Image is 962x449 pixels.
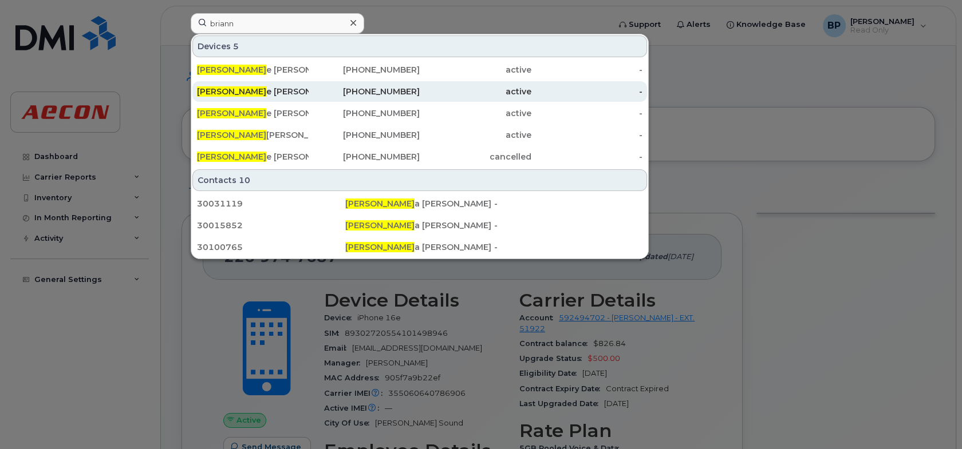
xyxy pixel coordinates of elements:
[197,64,309,76] div: e [PERSON_NAME]
[197,65,266,75] span: [PERSON_NAME]
[192,103,647,124] a: [PERSON_NAME]e [PERSON_NAME][PHONE_NUMBER]active-
[192,237,647,257] a: 30100765[PERSON_NAME]a [PERSON_NAME]-
[197,108,309,119] div: e [PERSON_NAME]
[197,108,266,118] span: [PERSON_NAME]
[197,129,309,141] div: [PERSON_NAME]
[420,64,531,76] div: active
[197,152,266,162] span: [PERSON_NAME]
[345,242,415,252] span: [PERSON_NAME]
[531,64,643,76] div: -
[531,108,643,119] div: -
[345,198,415,209] span: [PERSON_NAME]
[309,108,420,119] div: [PHONE_NUMBER]
[531,129,643,141] div: -
[309,64,420,76] div: [PHONE_NUMBER]
[345,220,494,231] div: a [PERSON_NAME]
[192,35,647,57] div: Devices
[531,151,643,162] div: -
[420,86,531,97] div: active
[197,220,345,231] div: 30015852
[345,220,415,231] span: [PERSON_NAME]
[197,86,266,97] span: [PERSON_NAME]
[494,241,642,253] div: -
[309,151,420,162] div: [PHONE_NUMBER]
[192,215,647,236] a: 30015852[PERSON_NAME]a [PERSON_NAME]-
[192,81,647,102] a: [PERSON_NAME]e [PERSON_NAME][PHONE_NUMBER]active-
[494,198,642,209] div: -
[192,146,647,167] a: [PERSON_NAME]e [PERSON_NAME][PHONE_NUMBER]cancelled-
[531,86,643,97] div: -
[192,169,647,191] div: Contacts
[197,151,309,162] div: e [PERSON_NAME]
[197,198,345,209] div: 30031119
[309,129,420,141] div: [PHONE_NUMBER]
[197,130,266,140] span: [PERSON_NAME]
[309,86,420,97] div: [PHONE_NUMBER]
[420,108,531,119] div: active
[233,41,239,52] span: 5
[345,241,494,253] div: a [PERSON_NAME]
[420,151,531,162] div: cancelled
[197,241,345,253] div: 30100765
[494,220,642,231] div: -
[192,59,647,80] a: [PERSON_NAME]e [PERSON_NAME][PHONE_NUMBER]active-
[192,193,647,214] a: 30031119[PERSON_NAME]a [PERSON_NAME]-
[239,174,250,186] span: 10
[197,86,309,97] div: e [PERSON_NAME]
[345,198,494,209] div: a [PERSON_NAME]
[192,125,647,145] a: [PERSON_NAME][PERSON_NAME][PHONE_NUMBER]active-
[420,129,531,141] div: active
